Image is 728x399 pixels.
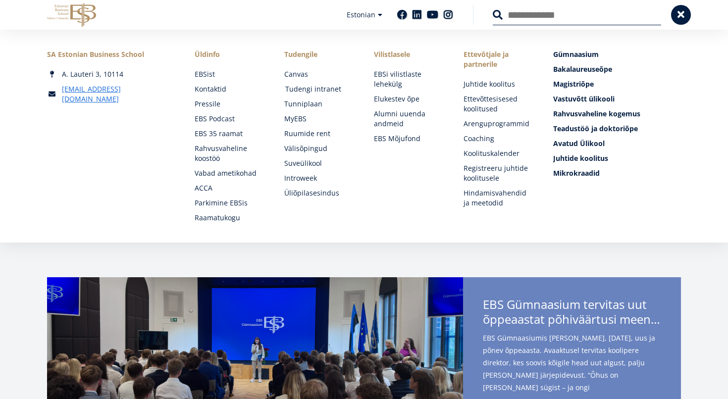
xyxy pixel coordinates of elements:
span: Bakalaureuseõpe [553,64,612,74]
a: Rahvusvaheline kogemus [553,109,681,119]
span: Avatud Ülikool [553,139,605,148]
a: Alumni uuenda andmeid [374,109,444,129]
a: Gümnaasium [553,50,681,59]
a: Vastuvõtt ülikooli [553,94,681,104]
span: Ettevõtjale ja partnerile [464,50,533,69]
a: Tudengi intranet [285,84,355,94]
a: Introweek [284,173,354,183]
a: MyEBS [284,114,354,124]
a: ACCA [195,183,264,193]
a: Arenguprogrammid [464,119,533,129]
a: Ruumide rent [284,129,354,139]
a: Magistriõpe [553,79,681,89]
a: Ettevõttesisesed koolitused [464,94,533,114]
a: Teadustöö ja doktoriõpe [553,124,681,134]
a: Mikrokraadid [553,168,681,178]
a: Facebook [397,10,407,20]
a: Välisõpingud [284,144,354,153]
span: Vastuvõtt ülikooli [553,94,615,103]
a: [EMAIL_ADDRESS][DOMAIN_NAME] [62,84,175,104]
a: Registreeru juhtide koolitusele [464,163,533,183]
a: Kontaktid [195,84,264,94]
span: Rahvusvaheline kogemus [553,109,640,118]
a: EBSist [195,69,264,79]
a: Coaching [464,134,533,144]
a: Bakalaureuseõpe [553,64,681,74]
a: Pressile [195,99,264,109]
a: Üliõpilasesindus [284,188,354,198]
div: SA Estonian Business School [47,50,175,59]
a: Instagram [443,10,453,20]
span: õppeaastat põhiväärtusi meenutades [483,312,661,327]
span: EBS Gümnaasium tervitas uut [483,297,661,330]
a: Tudengile [284,50,354,59]
a: Vabad ametikohad [195,168,264,178]
a: EBS Podcast [195,114,264,124]
div: A. Lauteri 3, 10114 [47,69,175,79]
span: Juhtide koolitus [553,153,608,163]
a: Tunniplaan [284,99,354,109]
a: Suveülikool [284,158,354,168]
a: Juhtide koolitus [553,153,681,163]
a: EBSi vilistlaste lehekülg [374,69,444,89]
a: Raamatukogu [195,213,264,223]
a: Hindamisvahendid ja meetodid [464,188,533,208]
span: Gümnaasium [553,50,599,59]
span: Üldinfo [195,50,264,59]
a: Rahvusvaheline koostöö [195,144,264,163]
span: Mikrokraadid [553,168,600,178]
a: EBS Mõjufond [374,134,444,144]
a: Elukestev õpe [374,94,444,104]
a: EBS 35 raamat [195,129,264,139]
a: Koolituskalender [464,149,533,158]
a: Linkedin [412,10,422,20]
a: Parkimine EBSis [195,198,264,208]
a: Youtube [427,10,438,20]
a: Juhtide koolitus [464,79,533,89]
span: Magistriõpe [553,79,594,89]
a: Canvas [284,69,354,79]
a: Avatud Ülikool [553,139,681,149]
span: Teadustöö ja doktoriõpe [553,124,638,133]
span: Vilistlasele [374,50,444,59]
